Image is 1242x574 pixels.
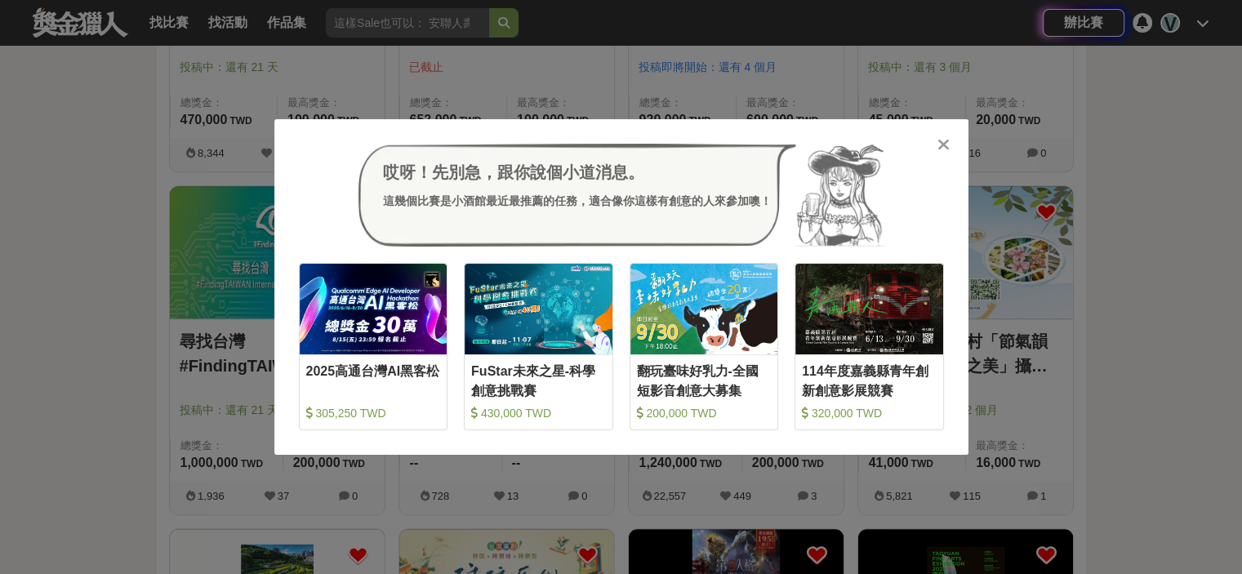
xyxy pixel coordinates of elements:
[306,405,441,421] div: 305,250 TWD
[795,264,943,354] img: Cover Image
[465,264,612,354] img: Cover Image
[464,263,613,430] a: Cover ImageFuStar未來之星-科學創意挑戰賽 430,000 TWD
[471,405,606,421] div: 430,000 TWD
[306,362,441,398] div: 2025高通台灣AI黑客松
[300,264,447,354] img: Cover Image
[796,144,884,247] img: Avatar
[637,362,772,398] div: 翻玩臺味好乳力-全國短影音創意大募集
[802,362,937,398] div: 114年度嘉義縣青年創新創意影展競賽
[630,263,779,430] a: Cover Image翻玩臺味好乳力-全國短影音創意大募集 200,000 TWD
[383,160,772,185] div: 哎呀！先別急，跟你說個小道消息。
[630,264,778,354] img: Cover Image
[795,263,944,430] a: Cover Image114年度嘉義縣青年創新創意影展競賽 320,000 TWD
[471,362,606,398] div: FuStar未來之星-科學創意挑戰賽
[802,405,937,421] div: 320,000 TWD
[383,193,772,210] div: 這幾個比賽是小酒館最近最推薦的任務，適合像你這樣有創意的人來參加噢！
[637,405,772,421] div: 200,000 TWD
[299,263,448,430] a: Cover Image2025高通台灣AI黑客松 305,250 TWD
